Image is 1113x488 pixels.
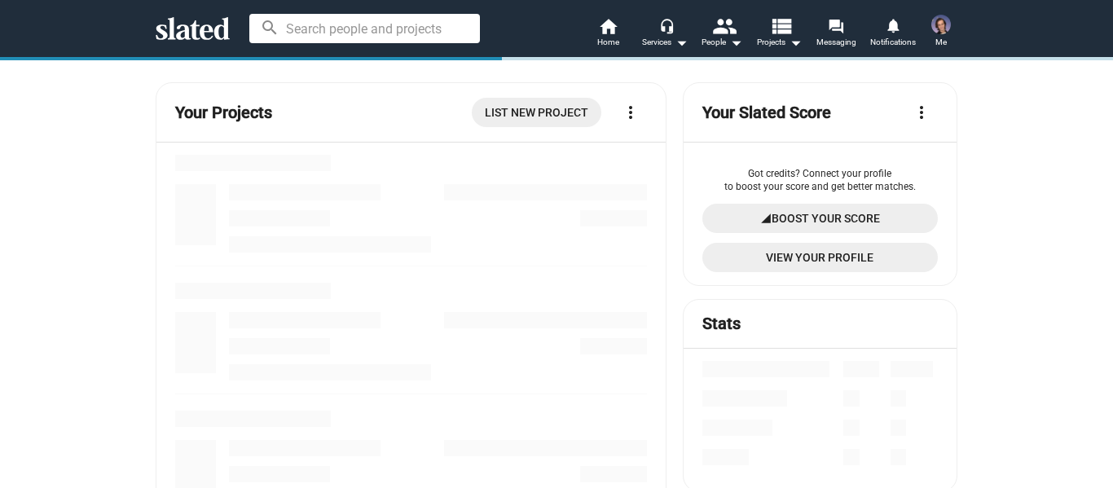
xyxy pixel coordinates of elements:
button: People [693,16,750,52]
mat-icon: home [598,16,618,36]
a: Home [579,16,636,52]
mat-icon: more_vert [912,103,931,122]
span: Messaging [816,33,856,52]
mat-icon: view_list [769,14,793,37]
mat-icon: headset_mic [659,18,674,33]
mat-icon: arrow_drop_down [785,33,805,52]
span: View Your Profile [715,243,925,272]
button: Logan KellyMe [922,11,961,54]
mat-icon: arrow_drop_down [671,33,691,52]
mat-card-title: Your Projects [175,102,272,124]
button: Services [636,16,693,52]
mat-icon: people [712,14,736,37]
a: Messaging [807,16,864,52]
a: View Your Profile [702,243,938,272]
mat-icon: notifications [885,17,900,33]
mat-icon: signal_cellular_4_bar [760,204,772,233]
div: Services [642,33,688,52]
a: Boost Your Score [702,204,938,233]
img: Logan Kelly [931,15,951,34]
mat-card-title: Your Slated Score [702,102,831,124]
div: People [702,33,742,52]
mat-icon: forum [828,18,843,33]
span: Notifications [870,33,916,52]
mat-icon: arrow_drop_down [726,33,746,52]
input: Search people and projects [249,14,480,43]
span: Me [935,33,947,52]
span: List New Project [485,98,588,127]
mat-icon: more_vert [621,103,640,122]
div: Got credits? Connect your profile to boost your score and get better matches. [702,168,938,194]
mat-card-title: Stats [702,313,741,335]
span: Boost Your Score [772,204,880,233]
span: Projects [757,33,802,52]
a: Notifications [864,16,922,52]
span: Home [597,33,619,52]
a: List New Project [472,98,601,127]
button: Projects [750,16,807,52]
